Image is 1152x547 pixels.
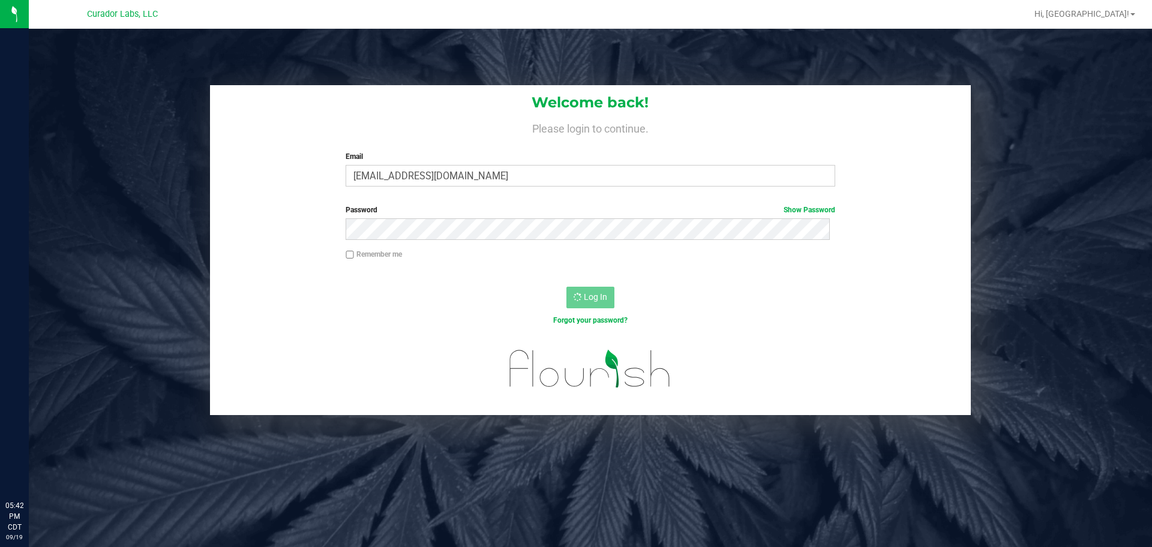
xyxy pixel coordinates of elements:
[346,206,377,214] span: Password
[210,120,971,134] h4: Please login to continue.
[584,292,607,302] span: Log In
[346,249,402,260] label: Remember me
[566,287,614,308] button: Log In
[495,338,685,399] img: flourish_logo.svg
[5,500,23,533] p: 05:42 PM CDT
[210,95,971,110] h1: Welcome back!
[5,533,23,542] p: 09/19
[346,151,835,162] label: Email
[553,316,628,324] a: Forgot your password?
[346,251,354,259] input: Remember me
[1034,9,1129,19] span: Hi, [GEOGRAPHIC_DATA]!
[87,9,158,19] span: Curador Labs, LLC
[784,206,835,214] a: Show Password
